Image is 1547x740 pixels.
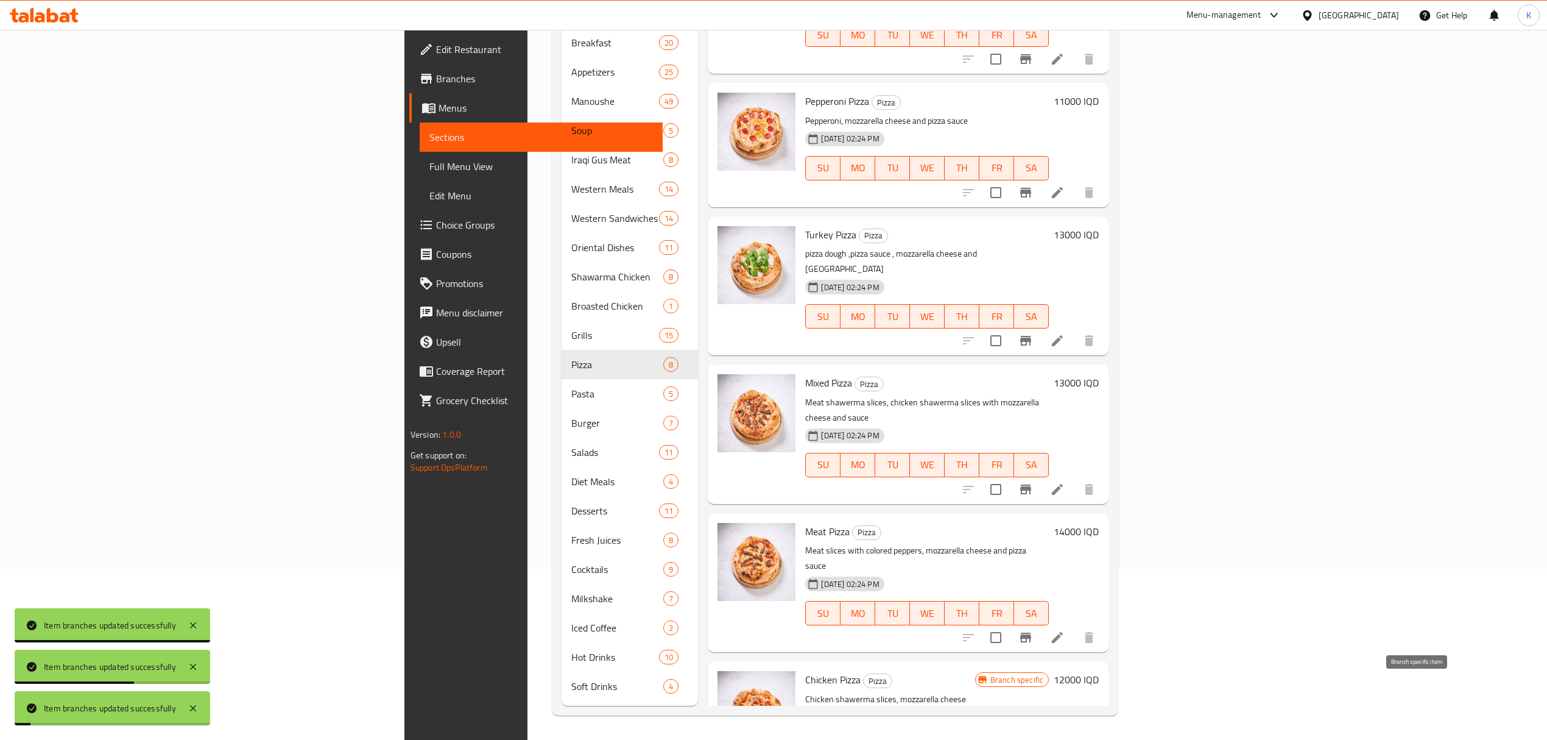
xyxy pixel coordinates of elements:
div: items [659,650,678,664]
span: Select to update [983,180,1009,205]
div: Pasta [571,386,663,401]
div: Pasta5 [562,379,699,408]
span: MO [845,26,870,44]
div: items [663,152,678,167]
button: WE [910,23,945,47]
span: SU [811,456,836,474]
span: 8 [664,271,678,283]
span: Salads [571,445,659,460]
img: Pepperoni Pizza [717,93,795,171]
span: 9 [664,564,678,575]
button: WE [910,156,945,180]
span: 49 [660,96,678,107]
div: Milkshake7 [562,584,699,613]
span: SA [1019,308,1044,326]
span: [DATE] 02:24 PM [816,133,884,144]
button: TU [875,23,910,47]
span: TU [880,308,905,326]
div: items [663,416,678,430]
span: Select to update [983,328,1009,354]
p: Chicken shawerma slices, mozzarella cheese and pizza sauce [805,692,974,722]
span: Burger [571,416,663,430]
span: TH [950,26,974,44]
button: MO [840,304,875,329]
span: Upsell [436,335,653,349]
div: items [663,474,678,489]
span: WE [915,605,940,622]
div: Western Meals14 [562,174,699,204]
div: items [659,35,678,50]
span: Chicken Pizza [805,671,861,689]
button: SU [805,304,840,329]
a: Promotions [409,269,663,298]
span: MO [845,308,870,326]
div: items [663,299,678,313]
div: Item branches updated successfully [44,702,176,715]
p: Meat slices with colored peppers, mozzarella cheese and pizza sauce [805,543,1049,574]
div: items [663,679,678,694]
button: Branch-specific-item [1011,623,1040,652]
span: SU [811,159,836,177]
button: SA [1014,304,1049,329]
span: FR [984,605,1009,622]
a: Full Menu View [420,152,663,181]
span: Western Sandwiches [571,211,659,226]
span: 14 [660,213,678,224]
div: items [659,94,678,109]
a: Menus [409,93,663,123]
span: Broasted Chicken [571,299,663,313]
button: SU [805,23,840,47]
span: Edit Restaurant [436,42,653,57]
button: SA [1014,601,1049,625]
div: Hot Drinks [571,650,659,664]
span: Grocery Checklist [436,393,653,408]
button: MO [840,453,875,477]
span: 7 [664,418,678,429]
h6: 11000 IQD [1054,93,1099,110]
span: 5 [664,388,678,400]
div: Milkshake [571,591,663,606]
div: Pizza [855,377,884,391]
nav: Menu sections [562,23,699,706]
span: MO [845,159,870,177]
span: Pizza [872,96,900,110]
span: TH [950,605,974,622]
span: SU [811,605,836,622]
span: 4 [664,681,678,692]
a: Choice Groups [409,210,663,240]
button: Branch-specific-item [1011,326,1040,355]
span: Iced Coffee [571,621,663,635]
div: Grills15 [562,321,699,350]
button: Branch-specific-item [1011,475,1040,504]
button: TH [945,23,979,47]
button: FR [979,304,1014,329]
div: Menu-management [1186,8,1261,23]
span: Branch specific [985,674,1048,686]
span: Select to update [983,625,1009,650]
div: Iced Coffee2 [562,613,699,642]
button: TU [875,601,910,625]
div: Breakfast [571,35,659,50]
span: Cocktails [571,562,663,577]
div: items [663,533,678,547]
span: Version: [411,427,440,443]
span: Edit Menu [429,188,653,203]
div: Cocktails9 [562,555,699,584]
span: Turkey Pizza [805,226,856,244]
div: Hot Drinks10 [562,642,699,672]
span: 4 [664,476,678,488]
span: TH [950,308,974,326]
div: Pizza8 [562,350,699,379]
button: FR [979,601,1014,625]
span: 14 [660,183,678,195]
div: Diet Meals [571,474,663,489]
div: Pizza [859,229,888,243]
button: SU [805,156,840,180]
span: K [1526,9,1531,22]
button: WE [910,304,945,329]
a: Menu disclaimer [409,298,663,327]
div: Soft Drinks4 [562,672,699,701]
